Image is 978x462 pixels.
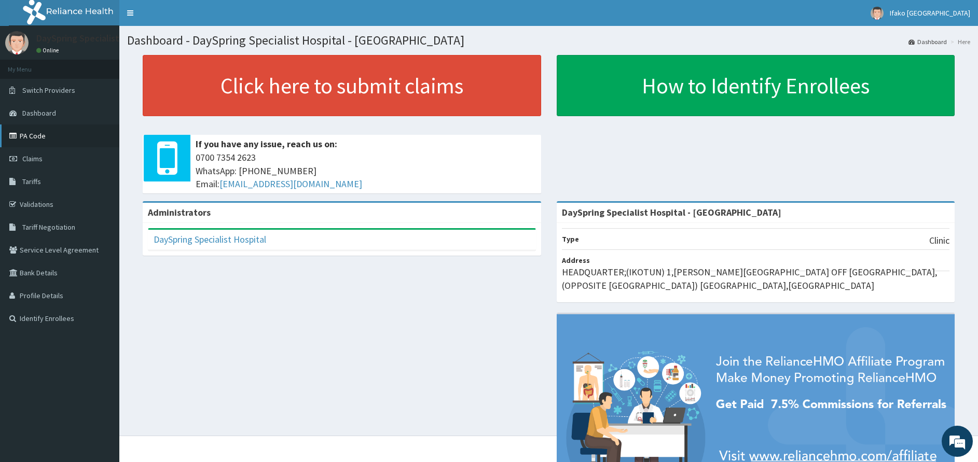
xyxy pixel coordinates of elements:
span: Dashboard [22,108,56,118]
b: Type [562,234,579,244]
span: Tariff Negotiation [22,222,75,232]
a: How to Identify Enrollees [557,55,955,116]
span: 0700 7354 2623 WhatsApp: [PHONE_NUMBER] Email: [196,151,536,191]
img: User Image [5,31,29,54]
a: DaySpring Specialist Hospital [154,233,266,245]
a: Click here to submit claims [143,55,541,116]
span: Switch Providers [22,86,75,95]
b: Administrators [148,206,211,218]
strong: DaySpring Specialist Hospital - [GEOGRAPHIC_DATA] [562,206,781,218]
span: Tariffs [22,177,41,186]
b: Address [562,256,590,265]
p: DaySpring Specialist Hospital [36,34,156,43]
img: User Image [871,7,884,20]
span: Ifako [GEOGRAPHIC_DATA] [890,8,970,18]
b: If you have any issue, reach us on: [196,138,337,150]
a: Online [36,47,61,54]
span: Claims [22,154,43,163]
a: Dashboard [908,37,947,46]
p: HEADQUARTER;(IKOTUN) 1,[PERSON_NAME][GEOGRAPHIC_DATA] OFF [GEOGRAPHIC_DATA], (OPPOSITE [GEOGRAPHI... [562,265,950,292]
li: Here [948,37,970,46]
p: Clinic [929,234,949,247]
h1: Dashboard - DaySpring Specialist Hospital - [GEOGRAPHIC_DATA] [127,34,970,47]
a: [EMAIL_ADDRESS][DOMAIN_NAME] [219,178,362,190]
